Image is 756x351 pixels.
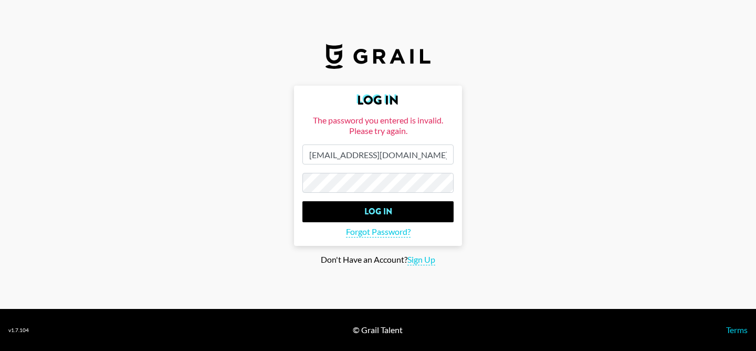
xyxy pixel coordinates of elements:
span: Sign Up [407,254,435,265]
input: Log In [302,201,454,222]
div: v 1.7.104 [8,327,29,334]
a: Terms [726,325,748,335]
div: The password you entered is invalid. Please try again. [302,115,454,136]
h2: Log In [302,94,454,107]
img: Grail Talent Logo [325,44,430,69]
input: Email [302,144,454,164]
span: Forgot Password? [346,226,411,238]
div: © Grail Talent [353,325,403,335]
div: Don't Have an Account? [8,254,748,265]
